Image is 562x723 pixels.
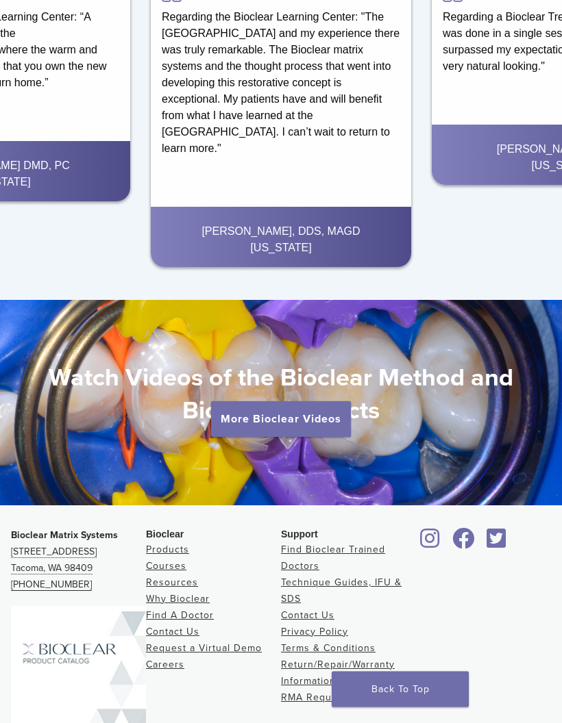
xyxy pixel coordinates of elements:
[332,672,469,707] a: Back To Top
[281,577,402,605] a: Technique Guides, IFU & SDS
[281,529,318,540] span: Support
[281,659,395,687] a: Return/Repair/Warranty Information
[146,643,262,655] a: Request a Virtual Demo
[211,402,351,437] a: More Bioclear Videos
[146,529,184,540] span: Bioclear
[448,537,479,550] a: Bioclear
[416,537,445,550] a: Bioclear
[146,610,214,622] a: Find A Doctor
[146,561,186,572] a: Courses
[146,659,184,671] a: Careers
[162,224,400,240] div: [PERSON_NAME], DDS, MAGD
[281,626,348,638] a: Privacy Policy
[281,643,376,655] a: Terms & Conditions
[146,577,198,589] a: Resources
[146,544,189,556] a: Products
[146,626,199,638] a: Contact Us
[162,240,400,257] div: [US_STATE]
[281,544,385,572] a: Find Bioclear Trained Doctors
[11,530,118,542] strong: Bioclear Matrix Systems
[146,594,210,605] a: Why Bioclear
[281,692,375,704] a: RMA Request Form
[281,610,334,622] a: Contact Us
[482,537,511,550] a: Bioclear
